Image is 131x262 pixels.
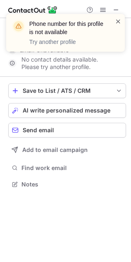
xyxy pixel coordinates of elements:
img: warning [12,20,25,33]
img: ContactOut v5.3.10 [8,5,58,15]
span: Notes [21,181,123,188]
span: AI write personalized message [23,107,110,114]
button: Send email [8,123,126,138]
button: Add to email campaign [8,142,126,157]
span: Find work email [21,164,123,172]
div: No contact details available. Please try another profile. [8,57,126,70]
span: Send email [23,127,54,133]
p: Try another profile [29,38,105,46]
button: save-profile-one-click [8,83,126,98]
button: AI write personalized message [8,103,126,118]
button: Notes [8,179,126,190]
button: Find work email [8,162,126,174]
span: Add to email campaign [22,147,88,153]
div: Save to List / ATS / CRM [23,87,112,94]
header: Phone number for this profile is not available [29,20,105,36]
